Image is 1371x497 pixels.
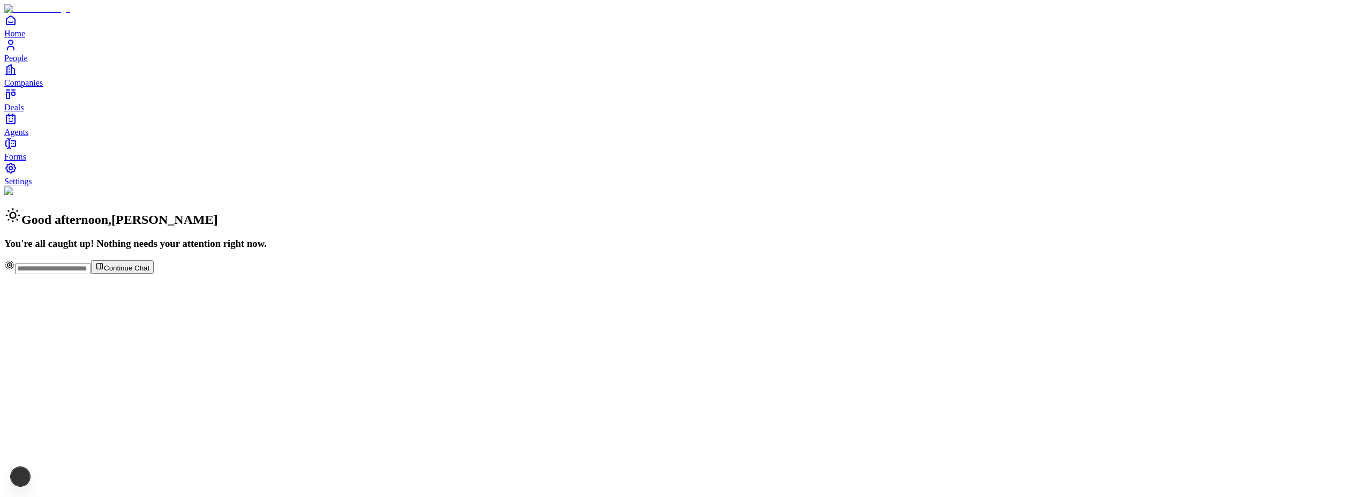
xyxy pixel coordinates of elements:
span: Settings [4,177,32,186]
a: Agents [4,112,1367,137]
span: Forms [4,152,26,161]
h3: You're all caught up! Nothing needs your attention right now. [4,238,1367,250]
img: Background [4,186,55,196]
span: Home [4,29,25,38]
a: Companies [4,63,1367,87]
h2: Good afternoon , [PERSON_NAME] [4,207,1367,227]
img: Item Brain Logo [4,4,70,14]
a: Home [4,14,1367,38]
a: Forms [4,137,1367,161]
a: Settings [4,162,1367,186]
span: Deals [4,103,24,112]
span: Companies [4,78,43,87]
span: People [4,54,28,63]
span: Agents [4,127,28,137]
button: Continue Chat [91,260,154,274]
a: People [4,39,1367,63]
a: Deals [4,88,1367,112]
div: Continue Chat [4,260,1367,274]
span: Continue Chat [104,264,149,272]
